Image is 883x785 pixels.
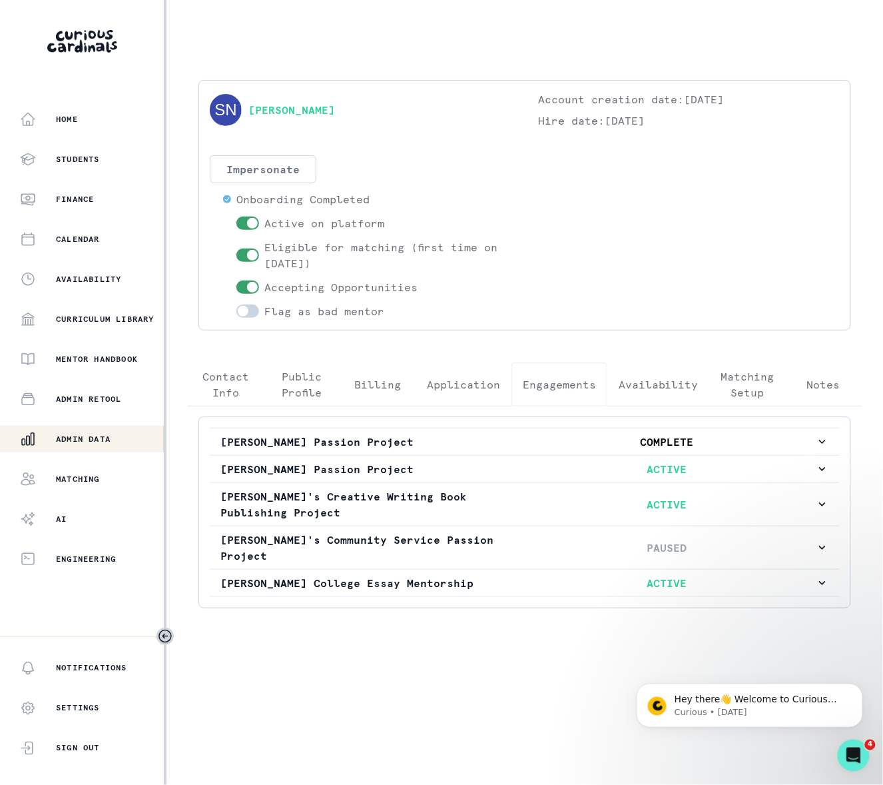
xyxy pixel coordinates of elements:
[56,474,100,484] p: Matching
[58,51,230,63] p: Message from Curious, sent 25w ago
[56,703,100,714] p: Settings
[518,434,816,450] p: COMPLETE
[264,303,384,319] p: Flag as bad mentor
[56,274,121,285] p: Availability
[156,628,174,645] button: Toggle sidebar
[518,496,816,512] p: ACTIVE
[199,369,252,400] p: Contact Info
[427,377,500,392] p: Application
[354,377,401,392] p: Billing
[210,456,840,482] button: [PERSON_NAME] Passion ProjectACTIVE
[617,656,883,749] iframe: Intercom notifications message
[56,743,100,754] p: Sign Out
[56,154,100,165] p: Students
[807,377,840,392] p: Notes
[47,30,117,53] img: Curious Cardinals Logo
[56,663,127,674] p: Notifications
[210,155,316,183] button: Impersonate
[236,191,370,207] p: Onboarding Completed
[838,740,870,772] iframe: Intercom live chat
[721,369,774,400] p: Matching Setup
[619,377,699,392] p: Availability
[56,434,111,444] p: Admin Data
[264,215,384,231] p: Active on platform
[210,483,840,526] button: [PERSON_NAME]'s Creative Writing Book Publishing ProjectACTIVE
[518,540,816,556] p: PAUSED
[56,234,100,245] p: Calendar
[523,377,596,392] p: Engagements
[248,102,335,118] a: [PERSON_NAME]
[210,570,840,596] button: [PERSON_NAME] College Essay MentorshipACTIVE
[58,39,227,115] span: Hey there👋 Welcome to Curious Cardinals 🙌 Take a look around! If you have any questions or are ex...
[56,194,94,205] p: Finance
[56,394,121,404] p: Admin Retool
[56,114,78,125] p: Home
[210,428,840,455] button: [PERSON_NAME] Passion ProjectCOMPLETE
[518,461,816,477] p: ACTIVE
[538,113,840,129] p: Hire date: [DATE]
[264,279,418,295] p: Accepting Opportunities
[56,514,67,524] p: AI
[56,314,154,325] p: Curriculum Library
[264,239,511,271] p: Eligible for matching (first time on [DATE])
[518,575,816,591] p: ACTIVE
[220,575,518,591] p: [PERSON_NAME] College Essay Mentorship
[275,369,328,400] p: Public Profile
[210,526,840,569] button: [PERSON_NAME]'s Community Service Passion ProjectPAUSED
[220,488,518,520] p: [PERSON_NAME]'s Creative Writing Book Publishing Project
[210,94,242,126] img: svg
[220,532,518,564] p: [PERSON_NAME]'s Community Service Passion Project
[220,434,518,450] p: [PERSON_NAME] Passion Project
[56,554,116,564] p: Engineering
[56,354,138,365] p: Mentor Handbook
[865,740,876,750] span: 4
[220,461,518,477] p: [PERSON_NAME] Passion Project
[538,91,840,107] p: Account creation date: [DATE]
